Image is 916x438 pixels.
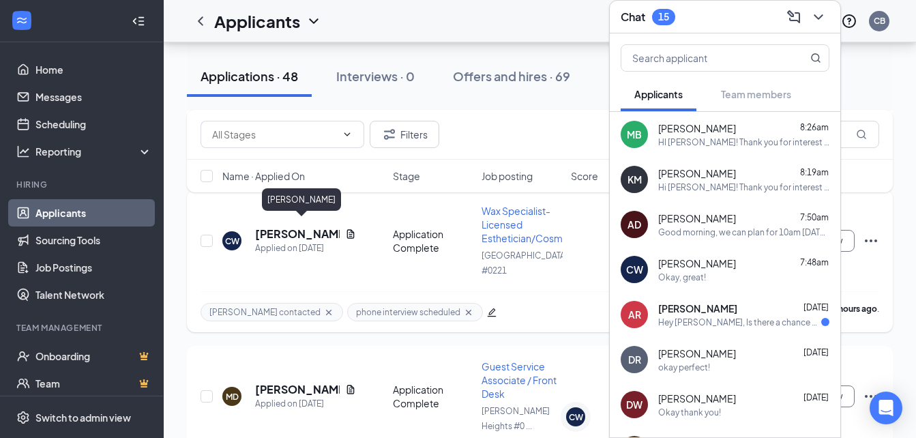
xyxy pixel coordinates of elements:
div: Application Complete [393,383,474,410]
a: Applicants [35,199,152,227]
a: Home [35,56,152,83]
svg: Cross [323,307,334,318]
div: Interviews · 0 [336,68,415,85]
span: Score [571,169,598,183]
svg: ComposeMessage [786,9,802,25]
span: [PERSON_NAME] [658,257,736,270]
div: AD [627,218,641,231]
span: 8:19am [800,167,829,177]
svg: Filter [381,126,398,143]
div: CW [626,263,643,276]
div: DW [626,398,642,411]
span: [PERSON_NAME] [658,347,736,360]
button: Filter Filters [370,121,439,148]
div: Team Management [16,322,149,334]
svg: Ellipses [863,388,879,405]
div: Offers and hires · 69 [453,68,570,85]
span: Name · Applied On [222,169,305,183]
h1: Applicants [214,10,300,33]
svg: Cross [463,307,474,318]
svg: ChevronDown [342,129,353,140]
span: [PERSON_NAME] [658,211,736,225]
div: Applications · 48 [201,68,298,85]
span: [DATE] [803,392,829,403]
svg: Settings [16,411,30,424]
span: [DATE] [803,302,829,312]
span: [PERSON_NAME] Heights #0 ... [482,406,550,431]
span: phone interview scheduled [356,306,460,318]
a: Scheduling [35,111,152,138]
div: DR [628,353,641,366]
span: Job posting [482,169,533,183]
span: Applicants [634,88,683,100]
input: All Stages [212,127,336,142]
svg: QuestionInfo [841,13,857,29]
div: Hey [PERSON_NAME], Is there a chance we may be able to possibly do [DATE] for the in person inter... [658,317,821,328]
div: MD [226,391,239,403]
b: 20 hours ago [827,304,877,314]
span: Team members [721,88,791,100]
span: [DATE] [803,347,829,357]
svg: Analysis [16,145,30,158]
div: [PERSON_NAME] [262,188,341,211]
h5: [PERSON_NAME] [255,227,340,242]
a: Sourcing Tools [35,227,152,254]
span: Wax Specialist-Licensed Esthetician/Cosmetologist [482,205,603,244]
div: KM [627,173,642,186]
div: CW [225,235,239,247]
div: HI [PERSON_NAME]! Thank you for interest in our Guest Service Associate position at European [GEO... [658,136,829,148]
span: [PERSON_NAME] [658,392,736,405]
div: okay perfect! [658,362,710,373]
div: Hi [PERSON_NAME]! Thank you for interest in our Guest Service Associate position at European [GEO... [658,181,829,193]
a: Messages [35,83,152,111]
a: Job Postings [35,254,152,281]
svg: ChevronLeft [192,13,209,29]
svg: Collapse [132,14,145,28]
h5: [PERSON_NAME] [255,382,340,397]
div: 15 [658,11,669,23]
a: OnboardingCrown [35,342,152,370]
svg: Document [345,384,356,395]
svg: WorkstreamLogo [15,14,29,27]
a: Talent Network [35,281,152,308]
div: Okay thank you! [658,407,721,418]
div: Good morning, we can plan for 10am [DATE] if that works for you. [658,227,829,238]
div: Applied on [DATE] [255,397,356,411]
h3: Chat [621,10,645,25]
svg: MagnifyingGlass [856,129,867,140]
span: [GEOGRAPHIC_DATA] #0221 [482,250,568,276]
div: Switch to admin view [35,411,131,424]
span: 7:48am [800,257,829,267]
div: Applied on [DATE] [255,242,356,255]
div: AR [628,308,641,321]
span: 7:50am [800,212,829,222]
span: Stage [393,169,420,183]
div: Application Complete [393,227,474,254]
div: CB [874,15,885,27]
svg: Document [345,229,356,239]
span: [PERSON_NAME] contacted [209,306,321,318]
button: ComposeMessage [783,6,805,28]
span: 8:26am [800,122,829,132]
div: Hiring [16,179,149,190]
svg: Ellipses [863,233,879,249]
svg: MagnifyingGlass [810,53,821,63]
span: [PERSON_NAME] [658,302,737,315]
span: [PERSON_NAME] [658,166,736,180]
svg: ChevronDown [810,9,827,25]
a: TeamCrown [35,370,152,397]
svg: ChevronDown [306,13,322,29]
button: ChevronDown [808,6,829,28]
span: edit [487,308,497,317]
div: CW [569,411,583,423]
div: Reporting [35,145,153,158]
span: [PERSON_NAME] [658,121,736,135]
div: Okay, great! [658,272,706,283]
div: MB [627,128,642,141]
span: Guest Service Associate / Front Desk [482,360,557,400]
div: Open Intercom Messenger [870,392,902,424]
input: Search applicant [621,45,783,71]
